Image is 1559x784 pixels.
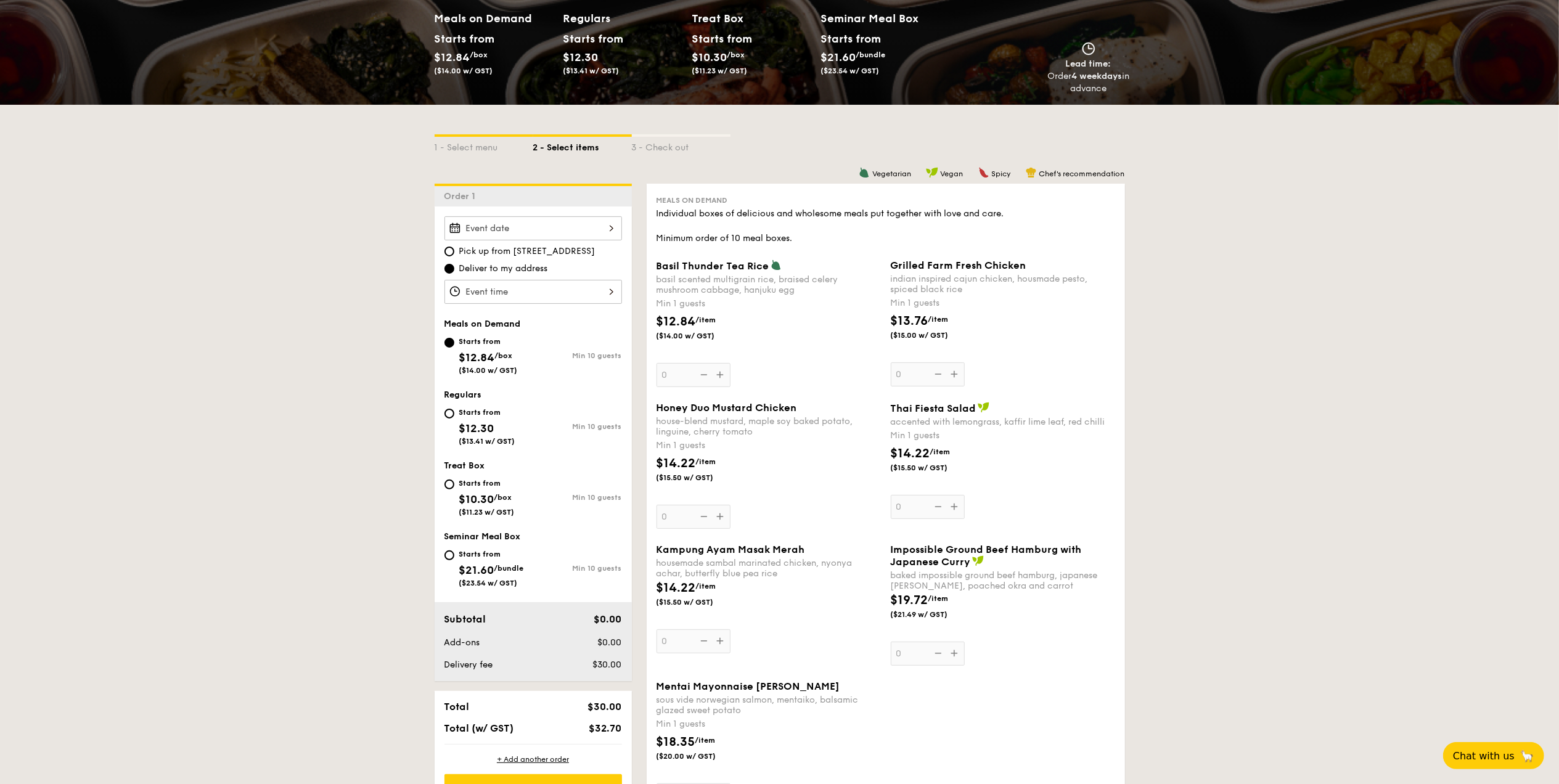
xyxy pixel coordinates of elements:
[495,351,513,360] span: /box
[657,544,805,555] span: Kampung Ayam Masak Merah
[859,167,870,178] img: icon-vegetarian.fe4039eb.svg
[444,460,485,471] span: Treat Box
[972,555,984,566] img: icon-vegan.f8ff3823.svg
[592,659,621,670] span: $30.00
[872,169,911,178] span: Vegetarian
[891,330,975,340] span: ($15.00 w/ GST)
[589,722,621,734] span: $32.70
[657,402,797,414] span: Honey Duo Mustard Chicken
[978,167,989,178] img: icon-spicy.37a8142b.svg
[657,298,881,310] div: Min 1 guests
[657,751,740,761] span: ($20.00 w/ GST)
[695,736,716,745] span: /item
[594,613,621,625] span: $0.00
[444,338,454,348] input: Starts from$12.84/box($14.00 w/ GST)Min 10 guests
[926,167,938,178] img: icon-vegan.f8ff3823.svg
[657,274,881,295] div: basil scented multigrain rice, braised celery mushroom cabbage, hanjuku egg
[444,390,482,400] span: Regulars
[930,447,951,456] span: /item
[657,473,740,483] span: ($15.50 w/ GST)
[657,208,1115,245] div: Individual boxes of delicious and wholesome meals put together with love and care. Minimum order ...
[435,137,533,154] div: 1 - Select menu
[459,492,494,506] span: $10.30
[657,735,695,749] span: $18.35
[444,191,481,202] span: Order 1
[459,245,595,258] span: Pick up from [STREET_ADDRESS]
[533,564,622,573] div: Min 10 guests
[978,402,990,413] img: icon-vegan.f8ff3823.svg
[444,319,521,329] span: Meals on Demand
[891,570,1115,591] div: baked impossible ground beef hamburg, japanese [PERSON_NAME], poached okra and carrot
[563,51,599,64] span: $12.30
[692,51,727,64] span: $10.30
[821,30,881,48] div: Starts from
[657,439,881,452] div: Min 1 guests
[891,430,1115,442] div: Min 1 guests
[771,259,782,271] img: icon-vegetarian.fe4039eb.svg
[459,366,518,375] span: ($14.00 w/ GST)
[459,337,518,346] div: Starts from
[563,10,682,27] h2: Regulars
[444,409,454,419] input: Starts from$12.30($13.41 w/ GST)Min 10 guests
[1047,70,1130,95] div: Order in advance
[1520,749,1534,763] span: 🦙
[470,51,488,59] span: /box
[891,314,928,329] span: $13.76
[696,582,716,590] span: /item
[459,407,515,417] div: Starts from
[459,437,515,446] span: ($13.41 w/ GST)
[696,457,716,466] span: /item
[891,544,1082,568] span: Impossible Ground Beef Hamburg with Japanese Curry
[1079,42,1098,55] img: icon-clock.2db775ea.svg
[563,67,620,75] span: ($13.41 w/ GST)
[891,417,1115,427] div: accented with lemongrass, kaffir lime leaf, red chilli
[533,422,622,431] div: Min 10 guests
[1071,71,1122,81] strong: 4 weekdays
[657,416,881,437] div: house-blend mustard, maple soy baked potato, linguine, cherry tomato
[692,10,811,27] h2: Treat Box
[587,701,621,713] span: $30.00
[992,169,1011,178] span: Spicy
[459,263,548,275] span: Deliver to my address
[928,315,949,324] span: /item
[891,593,928,608] span: $19.72
[657,718,881,730] div: Min 1 guests
[1066,59,1111,69] span: Lead time:
[444,216,622,240] input: Event date
[494,564,524,573] span: /bundle
[444,754,622,764] div: + Add another order
[435,67,493,75] span: ($14.00 w/ GST)
[459,351,495,364] span: $12.84
[444,550,454,560] input: Starts from$21.60/bundle($23.54 w/ GST)Min 10 guests
[657,331,740,341] span: ($14.00 w/ GST)
[459,579,518,587] span: ($23.54 w/ GST)
[657,558,881,579] div: housemade sambal marinated chicken, nyonya achar, butterfly blue pea rice
[657,260,769,272] span: Basil Thunder Tea Rice
[444,280,622,304] input: Event time
[891,259,1026,271] span: Grilled Farm Fresh Chicken
[533,137,632,154] div: 2 - Select items
[597,637,621,648] span: $0.00
[856,51,886,59] span: /bundle
[696,316,716,324] span: /item
[657,581,696,595] span: $14.22
[891,274,1115,295] div: indian inspired cajun chicken, housmade pesto, spiced black rice
[657,456,696,471] span: $14.22
[821,67,880,75] span: ($23.54 w/ GST)
[444,247,454,256] input: Pick up from [STREET_ADDRESS]
[727,51,745,59] span: /box
[821,10,950,27] h2: Seminar Meal Box
[692,67,748,75] span: ($11.23 w/ GST)
[891,463,975,473] span: ($15.50 w/ GST)
[459,478,515,488] div: Starts from
[657,314,696,329] span: $12.84
[444,637,480,648] span: Add-ons
[1039,169,1125,178] span: Chef's recommendation
[891,297,1115,309] div: Min 1 guests
[494,493,512,502] span: /box
[821,51,856,64] span: $21.60
[928,594,949,603] span: /item
[444,480,454,489] input: Starts from$10.30/box($11.23 w/ GST)Min 10 guests
[435,10,554,27] h2: Meals on Demand
[444,659,493,670] span: Delivery fee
